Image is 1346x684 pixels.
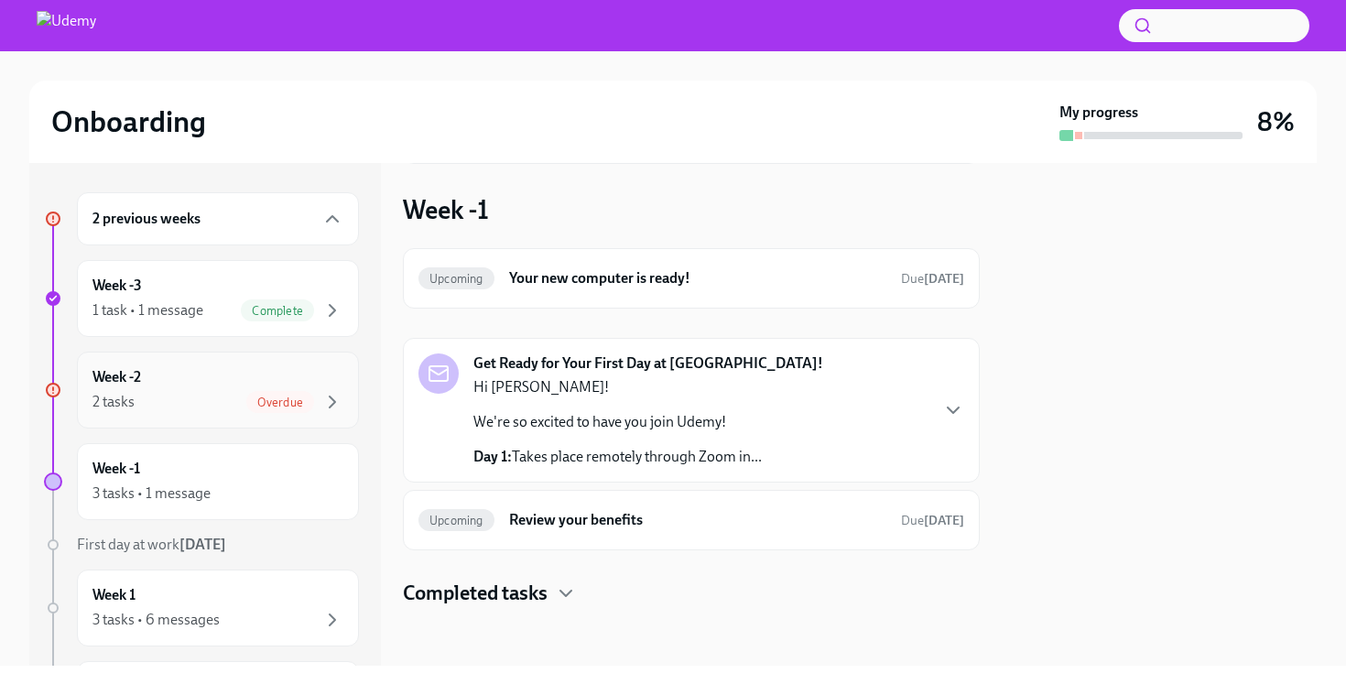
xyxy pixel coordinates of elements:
p: Takes place remotely through Zoom in... [473,447,762,467]
h6: Week 1 [92,585,136,605]
strong: [DATE] [924,271,964,287]
img: Udemy [37,11,96,40]
span: September 15th, 2025 10:00 [901,512,964,529]
h2: Onboarding [51,103,206,140]
span: Due [901,271,964,287]
a: Week -22 tasksOverdue [44,352,359,429]
strong: Day 1: [473,448,512,465]
span: Upcoming [418,272,494,286]
span: Overdue [246,396,314,409]
span: Upcoming [418,514,494,527]
h6: Week -1 [92,459,140,479]
h3: Week -1 [403,193,489,226]
div: 2 tasks [92,392,135,412]
span: Complete [241,304,314,318]
h6: 2 previous weeks [92,209,201,229]
strong: My progress [1059,103,1138,123]
a: Week -13 tasks • 1 message [44,443,359,520]
a: UpcomingYour new computer is ready!Due[DATE] [418,264,964,293]
div: 3 tasks • 6 messages [92,610,220,630]
h6: Your new computer is ready! [509,268,886,288]
span: September 6th, 2025 13:00 [901,270,964,288]
div: 3 tasks • 1 message [92,483,211,504]
a: UpcomingReview your benefitsDue[DATE] [418,505,964,535]
strong: [DATE] [179,536,226,553]
div: 1 task • 1 message [92,300,203,320]
a: First day at work[DATE] [44,535,359,555]
strong: Get Ready for Your First Day at [GEOGRAPHIC_DATA]! [473,353,823,374]
h6: Review your benefits [509,510,886,530]
a: Week 13 tasks • 6 messages [44,570,359,646]
h6: Week -3 [92,276,142,296]
div: 2 previous weeks [77,192,359,245]
a: Week -31 task • 1 messageComplete [44,260,359,337]
span: Due [901,513,964,528]
h3: 8% [1257,105,1295,138]
p: Hi [PERSON_NAME]! [473,377,762,397]
div: Completed tasks [403,580,980,607]
strong: [DATE] [924,513,964,528]
h4: Completed tasks [403,580,548,607]
p: We're so excited to have you join Udemy! [473,412,762,432]
span: First day at work [77,536,226,553]
h6: Week -2 [92,367,141,387]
